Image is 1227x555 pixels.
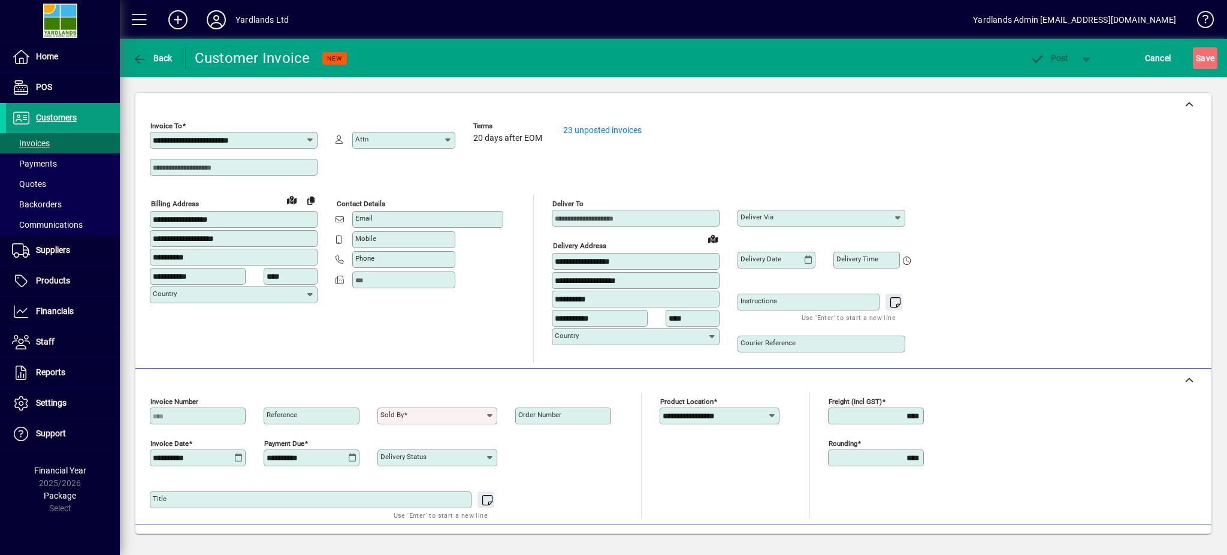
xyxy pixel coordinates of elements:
mat-label: Invoice To [150,122,182,130]
button: Cancel [1142,47,1174,69]
button: Back [129,47,176,69]
span: Quotes [12,179,46,189]
a: Products [6,266,120,296]
mat-label: Rounding [829,439,857,448]
span: POS [36,82,52,92]
a: Home [6,42,120,72]
span: Terms [473,122,545,130]
button: Copy to Delivery address [301,191,321,210]
button: Product [1124,530,1184,552]
span: NEW [327,55,342,62]
mat-label: Email [355,214,373,222]
mat-label: Payment due [264,439,304,448]
mat-label: Deliver To [552,200,584,208]
a: 23 unposted invoices [563,125,642,135]
span: ost [1030,53,1069,63]
mat-label: Freight (incl GST) [829,397,882,406]
mat-label: Mobile [355,234,376,243]
a: Staff [6,327,120,357]
div: Yardlands Admin [EMAIL_ADDRESS][DOMAIN_NAME] [973,10,1176,29]
span: Back [132,53,173,63]
span: Backorders [12,200,62,209]
button: Post [1024,47,1075,69]
button: Profile [197,9,235,31]
span: Home [36,52,58,61]
mat-hint: Use 'Enter' to start a new line [802,310,896,324]
mat-hint: Use 'Enter' to start a new line [394,508,488,522]
span: Reports [36,367,65,377]
span: Communications [12,220,83,230]
span: ave [1196,49,1214,68]
a: Invoices [6,133,120,153]
span: Products [36,276,70,285]
span: Package [44,491,76,500]
mat-label: Attn [355,135,368,143]
span: Cancel [1145,49,1171,68]
mat-label: Invoice number [150,397,198,406]
span: Financial Year [34,466,86,475]
span: Invoices [12,138,50,148]
span: Financials [36,306,74,316]
a: Reports [6,358,120,388]
span: 20 days after EOM [473,134,542,143]
mat-label: Reference [267,411,297,419]
a: Support [6,419,120,449]
a: Communications [6,215,120,235]
a: View on map [703,229,723,248]
mat-label: Delivery time [836,255,878,263]
span: Settings [36,398,67,408]
span: Support [36,429,66,438]
a: Knowledge Base [1188,2,1212,41]
mat-label: Invoice date [150,439,189,448]
span: P [1051,53,1056,63]
span: Customers [36,113,77,122]
mat-label: Instructions [741,297,777,305]
mat-label: Delivery status [380,453,427,461]
mat-label: Product location [660,397,714,406]
button: Product History [795,530,866,552]
span: Staff [36,337,55,346]
a: Financials [6,297,120,327]
span: Product [1130,532,1178,551]
span: Payments [12,159,57,168]
span: S [1196,53,1201,63]
mat-label: Title [153,494,167,503]
mat-label: Deliver via [741,213,773,221]
a: View on map [282,190,301,209]
span: Suppliers [36,245,70,255]
mat-label: Delivery date [741,255,781,263]
app-page-header-button: Back [120,47,186,69]
button: Save [1193,47,1217,69]
a: Settings [6,388,120,418]
a: Quotes [6,174,120,194]
a: Payments [6,153,120,174]
mat-label: Phone [355,254,374,263]
a: Suppliers [6,236,120,266]
div: Customer Invoice [195,49,310,68]
mat-label: Order number [518,411,561,419]
button: Add [159,9,197,31]
mat-label: Courier Reference [741,339,796,347]
mat-label: Country [555,331,579,340]
a: Backorders [6,194,120,215]
mat-label: Country [153,289,177,298]
span: Product History [800,532,861,551]
mat-label: Sold by [380,411,404,419]
a: POS [6,73,120,102]
div: Yardlands Ltd [235,10,289,29]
